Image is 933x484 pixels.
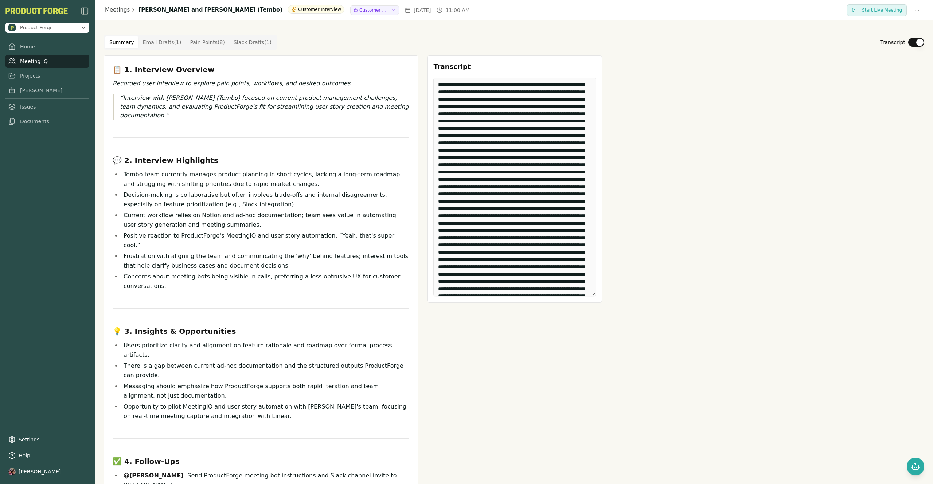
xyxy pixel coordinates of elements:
[113,326,409,336] h3: 💡 3. Insights & Opportunities
[5,84,89,97] a: [PERSON_NAME]
[105,6,130,14] a: Meetings
[121,361,409,380] li: There is a gap between current ad-hoc documentation and the structured outputs ProductForge can p...
[414,7,431,14] span: [DATE]
[113,155,409,165] h3: 💬 2. Interview Highlights
[8,468,16,475] img: profile
[5,55,89,68] a: Meeting IQ
[445,7,469,14] span: 11:00 AM
[138,36,186,48] button: Email Drafts ( 1 )
[113,456,409,467] h3: ✅ 4. Follow-Ups
[124,472,184,479] strong: @[PERSON_NAME]
[350,5,399,15] button: Customer Research
[862,7,902,13] span: Start Live Meeting
[105,36,138,48] button: Summary
[5,69,89,82] a: Projects
[907,458,924,475] button: Open chat
[5,8,68,14] img: Product Forge
[288,5,344,14] div: Customer Interview
[120,94,409,120] p: Interview with [PERSON_NAME] (Tembo) focused on current product management challenges, team dynam...
[5,100,89,113] a: Issues
[121,272,409,291] li: Concerns about meeting bots being visible in calls, preferring a less obtrusive UX for customer c...
[5,23,89,33] button: Open organization switcher
[8,24,16,31] img: Product Forge
[121,211,409,230] li: Current workflow relies on Notion and ad-hoc documentation; team sees value in automating user st...
[847,4,907,16] button: Start Live Meeting
[121,231,409,250] li: Positive reaction to ProductForge's MeetingIQ and user story automation: “Yeah, that's super cool.”
[81,7,89,15] img: sidebar
[121,170,409,189] li: Tembo team currently manages product planning in short cycles, lacking a long-term roadmap and st...
[5,433,89,446] a: Settings
[138,6,282,14] h1: [PERSON_NAME] and [PERSON_NAME] (Tembo)
[229,36,276,48] button: Slack Drafts ( 1 )
[5,40,89,53] a: Home
[5,465,89,478] button: [PERSON_NAME]
[880,39,905,46] label: Transcript
[121,251,409,270] li: Frustration with aligning the team and communicating the 'why' behind features; interest in tools...
[359,7,389,13] span: Customer Research
[20,24,53,31] span: Product Forge
[5,115,89,128] a: Documents
[121,341,409,360] li: Users prioritize clarity and alignment on feature rationale and roadmap over formal process artif...
[113,80,352,87] em: Recorded user interview to explore pain points, workflows, and desired outcomes.
[433,62,596,72] h3: Transcript
[121,382,409,401] li: Messaging should emphasize how ProductForge supports both rapid iteration and team alignment, not...
[5,8,68,14] button: PF-Logo
[121,190,409,209] li: Decision-making is collaborative but often involves trade-offs and internal disagreements, especi...
[5,449,89,462] button: Help
[186,36,229,48] button: Pain Points ( 8 )
[113,65,409,75] h3: 📋 1. Interview Overview
[121,402,409,421] li: Opportunity to pilot MeetingIQ and user story automation with [PERSON_NAME]'s team, focusing on r...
